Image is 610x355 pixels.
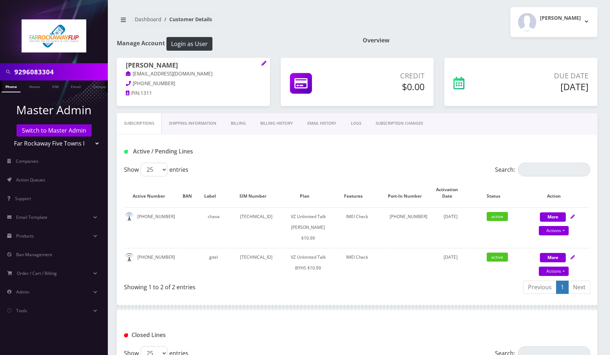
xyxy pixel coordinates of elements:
[126,90,141,97] a: PIN:
[540,212,566,222] button: More
[125,179,180,207] th: Active Number: activate to sort column ascending
[526,179,590,207] th: Action: activate to sort column ascending
[288,248,329,277] td: VZ Unlimited Talk BYHS $10.99
[202,207,225,247] td: chava
[470,179,525,207] th: Status: activate to sort column ascending
[330,252,385,263] div: IMEI Check
[162,113,224,134] a: Shipping Information
[385,179,432,207] th: Port-In Number: activate to sort column ascending
[344,113,368,134] a: LOGS
[539,226,569,235] a: Actions
[133,80,175,87] span: [PHONE_NUMBER]
[350,70,425,81] p: Credit
[117,12,352,32] nav: breadcrumb
[226,179,287,207] th: SIM Number: activate to sort column ascending
[124,333,128,337] img: Closed Lines
[135,16,161,23] a: Dashboard
[126,61,261,70] h1: [PERSON_NAME]
[16,289,29,295] span: Admin
[67,80,84,92] a: Email
[16,252,52,258] span: Ban Management
[180,179,201,207] th: BAN: activate to sort column ascending
[224,113,253,134] a: Billing
[363,37,598,44] h1: Overview
[126,70,212,78] a: [EMAIL_ADDRESS][DOMAIN_NAME]
[253,113,300,134] a: Billing History
[125,207,180,247] td: [PHONE_NUMBER]
[125,212,134,221] img: default.png
[16,158,38,164] span: Companies
[17,270,57,276] span: Order / Cart / Billing
[15,195,31,202] span: Support
[2,80,20,92] a: Phone
[202,248,225,277] td: gitel
[141,90,152,96] span: 1311
[385,207,432,247] td: [PHONE_NUMBER]
[124,150,128,154] img: Active / Pending Lines
[90,80,114,92] a: Company
[502,70,588,81] p: Due Date
[444,213,458,220] span: [DATE]
[117,113,162,134] a: Subscriptions
[288,179,329,207] th: Plan: activate to sort column ascending
[124,163,188,176] label: Show entries
[26,80,43,92] a: Name
[444,254,458,260] span: [DATE]
[487,212,508,221] span: active
[125,253,134,262] img: default.png
[226,207,287,247] td: [TECHNICAL_ID]
[495,163,590,176] label: Search:
[17,124,92,137] a: Switch to Master Admin
[539,267,569,276] a: Actions
[166,37,212,51] button: Login as User
[141,163,168,176] select: Showentries
[124,148,272,155] h1: Active / Pending Lines
[518,163,590,176] input: Search:
[540,15,581,21] h2: [PERSON_NAME]
[300,113,344,134] a: EMAIL HISTORY
[350,81,425,92] h5: $0.00
[510,7,597,37] button: [PERSON_NAME]
[502,81,588,92] h5: [DATE]
[125,248,180,277] td: [PHONE_NUMBER]
[540,253,566,262] button: More
[487,253,508,262] span: active
[49,80,62,92] a: SIM
[161,15,212,23] li: Customer Details
[368,113,430,134] a: SUBSCRIPTION CHANGES
[556,281,569,294] a: 1
[523,281,556,294] a: Previous
[202,179,225,207] th: Label: activate to sort column ascending
[22,19,86,52] img: Far Rockaway Five Towns Flip
[117,37,352,51] h1: Manage Account
[288,207,329,247] td: VZ Unlimited Talk [PERSON_NAME] $10.99
[568,281,590,294] a: Next
[16,214,47,220] span: Email Template
[124,280,352,291] div: Showing 1 to 2 of 2 entries
[226,248,287,277] td: [TECHNICAL_ID]
[330,179,385,207] th: Features: activate to sort column ascending
[165,39,212,47] a: Login as User
[16,177,45,183] span: Action Queues
[16,308,27,314] span: Tools
[432,179,469,207] th: Activation Date: activate to sort column ascending
[124,332,272,338] h1: Closed Lines
[16,233,34,239] span: Products
[14,65,106,79] input: Search in Company
[330,211,385,222] div: IMEI Check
